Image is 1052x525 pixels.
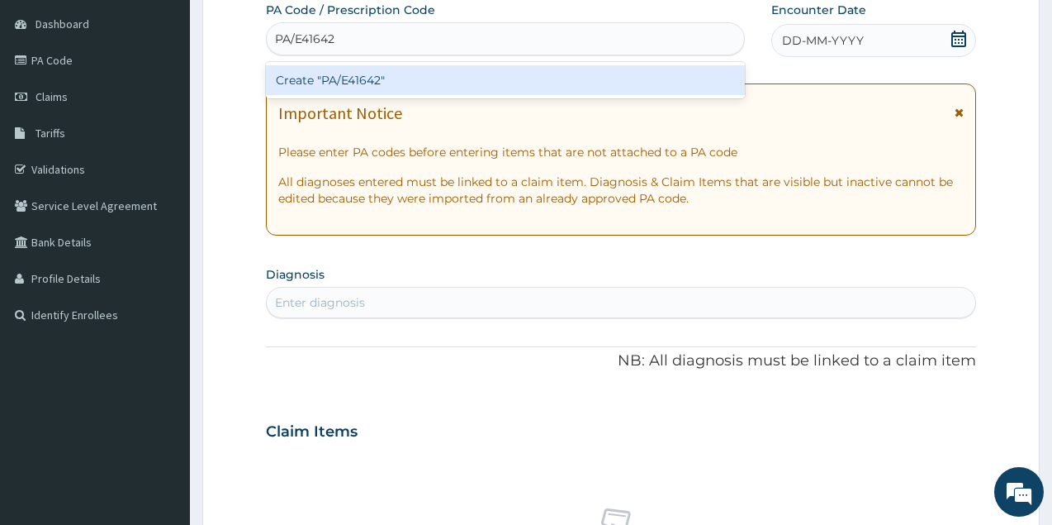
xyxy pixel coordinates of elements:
span: Tariffs [36,126,65,141]
textarea: Type your message and hit 'Enter' [8,350,315,408]
label: Encounter Date [771,2,866,18]
p: Please enter PA codes before entering items that are not attached to a PA code [278,144,964,160]
span: Dashboard [36,17,89,31]
span: Claims [36,89,68,104]
p: All diagnoses entered must be linked to a claim item. Diagnosis & Claim Items that are visible bu... [278,174,964,207]
div: Enter diagnosis [275,294,365,311]
label: PA Code / Prescription Code [266,2,435,18]
h1: Important Notice [278,104,402,122]
div: Create "PA/E41642" [266,65,745,95]
label: Diagnosis [266,266,325,283]
div: Minimize live chat window [271,8,310,48]
h3: Claim Items [266,423,358,441]
img: d_794563401_company_1708531726252_794563401 [31,83,67,124]
div: Chat with us now [86,93,277,114]
span: We're online! [96,157,228,324]
p: NB: All diagnosis must be linked to a claim item [266,351,976,372]
span: DD-MM-YYYY [782,32,864,49]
